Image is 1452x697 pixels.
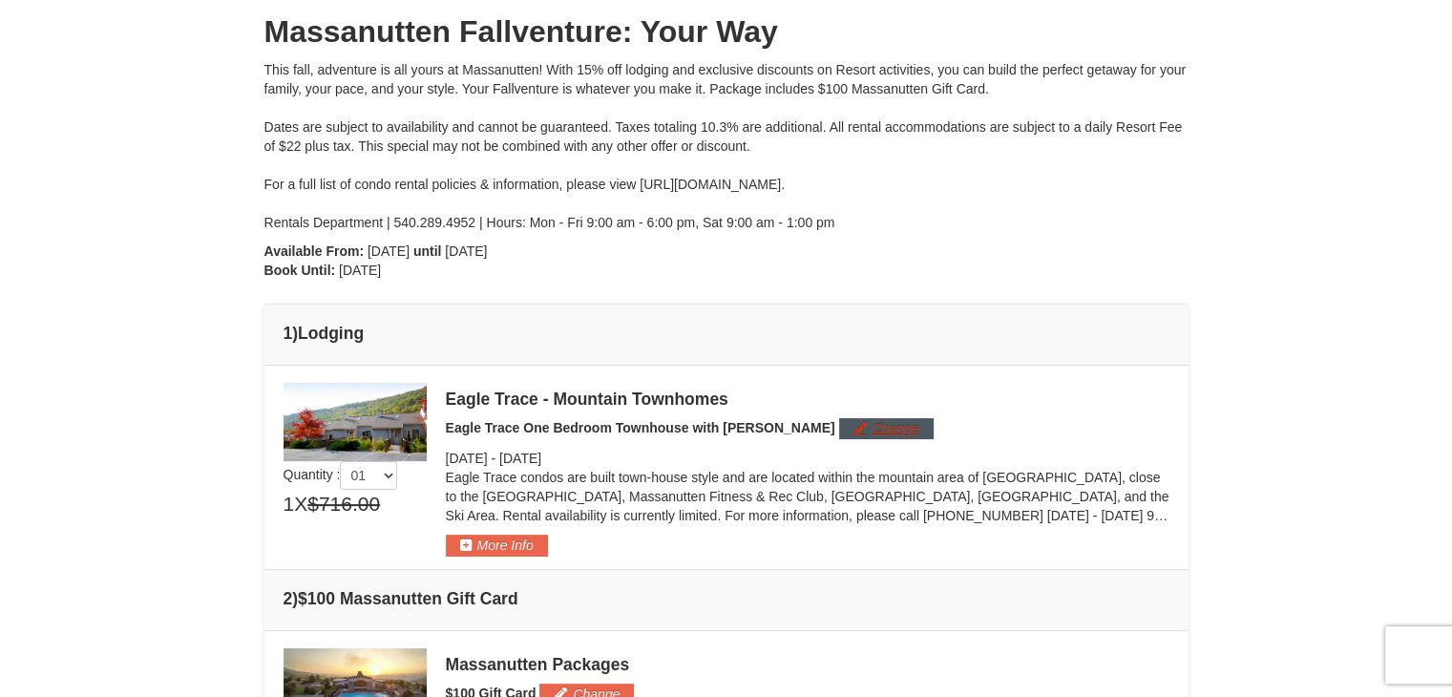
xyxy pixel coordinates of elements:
[264,12,1189,51] h1: Massanutten Fallventure: Your Way
[446,655,1169,674] div: Massanutten Packages
[368,243,410,259] span: [DATE]
[445,243,487,259] span: [DATE]
[446,390,1169,409] div: Eagle Trace - Mountain Townhomes
[307,490,380,518] span: $716.00
[839,418,934,439] button: Change
[499,451,541,466] span: [DATE]
[292,589,298,608] span: )
[339,263,381,278] span: [DATE]
[264,60,1189,232] div: This fall, adventure is all yours at Massanutten! With 15% off lodging and exclusive discounts on...
[413,243,442,259] strong: until
[284,324,1169,343] h4: 1 Lodging
[491,451,495,466] span: -
[446,468,1169,525] p: Eagle Trace condos are built town-house style and are located within the mountain area of [GEOGRA...
[446,451,488,466] span: [DATE]
[284,467,398,482] span: Quantity :
[264,243,365,259] strong: Available From:
[284,589,1169,608] h4: 2 $100 Massanutten Gift Card
[264,263,336,278] strong: Book Until:
[446,420,835,435] span: Eagle Trace One Bedroom Townhouse with [PERSON_NAME]
[446,535,548,556] button: More Info
[284,383,427,461] img: 19218983-1-9b289e55.jpg
[292,324,298,343] span: )
[294,490,307,518] span: X
[284,490,295,518] span: 1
